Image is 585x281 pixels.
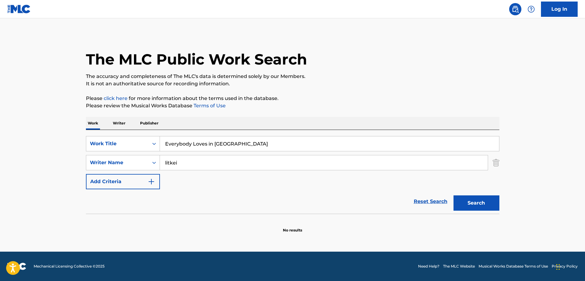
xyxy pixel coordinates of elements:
a: Privacy Policy [552,264,578,269]
button: Add Criteria [86,174,160,189]
img: 9d2ae6d4665cec9f34b9.svg [148,178,155,185]
p: It is not an authoritative source for recording information. [86,80,499,87]
div: Drag [556,258,560,276]
a: Reset Search [411,195,450,208]
p: Writer [111,117,127,130]
img: logo [7,263,26,270]
h1: The MLC Public Work Search [86,50,307,68]
img: Delete Criterion [493,155,499,170]
p: Work [86,117,100,130]
img: MLC Logo [7,5,31,13]
p: No results [283,220,302,233]
a: Terms of Use [192,103,226,109]
p: The accuracy and completeness of The MLC's data is determined solely by our Members. [86,73,499,80]
p: Please for more information about the terms used in the database. [86,95,499,102]
iframe: Chat Widget [554,252,585,281]
div: Work Title [90,140,145,147]
a: Log In [541,2,578,17]
div: Writer Name [90,159,145,166]
p: Publisher [138,117,160,130]
a: Musical Works Database Terms of Use [479,264,548,269]
div: Help [525,3,537,15]
form: Search Form [86,136,499,214]
p: Please review the Musical Works Database [86,102,499,109]
a: click here [104,95,128,101]
img: help [528,6,535,13]
img: search [512,6,519,13]
a: The MLC Website [443,264,475,269]
a: Need Help? [418,264,439,269]
a: Public Search [509,3,521,15]
button: Search [454,195,499,211]
span: Mechanical Licensing Collective © 2025 [34,264,105,269]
